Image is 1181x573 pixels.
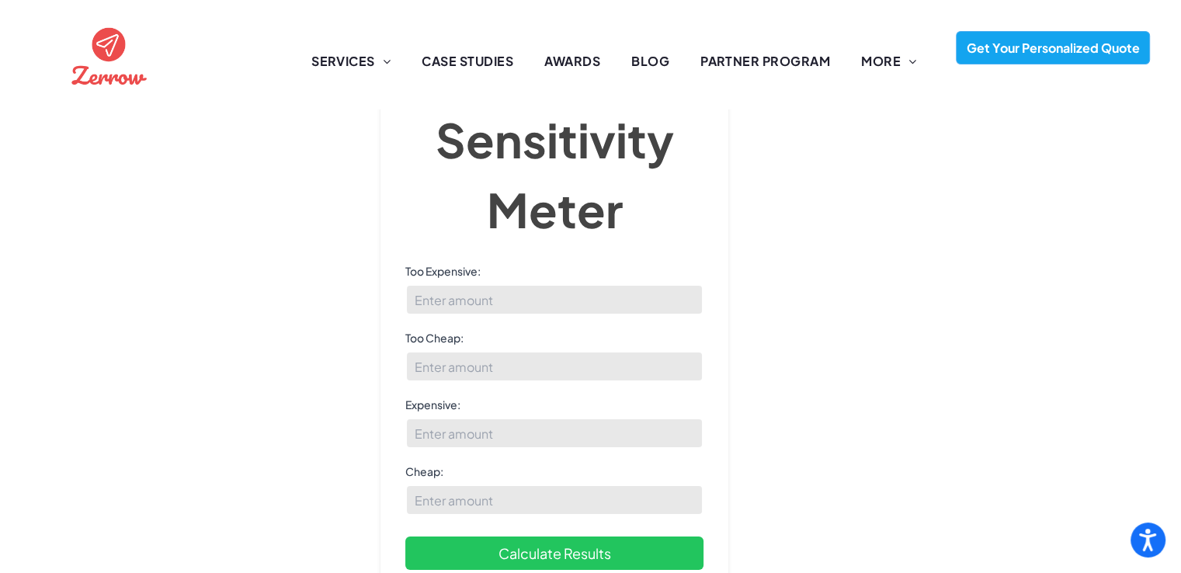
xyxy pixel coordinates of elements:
input: Enter amount [405,418,703,449]
input: Enter amount [405,284,703,315]
button: Calculate Results [405,537,703,570]
a: MORE [846,52,932,71]
h2: Price Sensitivity Meter [405,35,703,245]
a: PARTNER PROGRAM [685,52,846,71]
a: CASE STUDIES [406,52,529,71]
input: Enter amount [405,351,703,382]
a: SERVICES [296,52,406,71]
a: Get Your Personalized Quote [956,31,1150,64]
label: Too Cheap: [405,330,703,346]
input: Enter amount [405,484,703,516]
img: the logo for zernow is a red circle with an airplane in it . [68,14,151,97]
a: BLOG [616,52,685,71]
span: Get Your Personalized Quote [961,32,1145,64]
a: AWARDS [529,52,616,71]
label: Too Expensive: [405,263,703,279]
label: Cheap: [405,464,703,479]
label: Expensive: [405,397,703,412]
